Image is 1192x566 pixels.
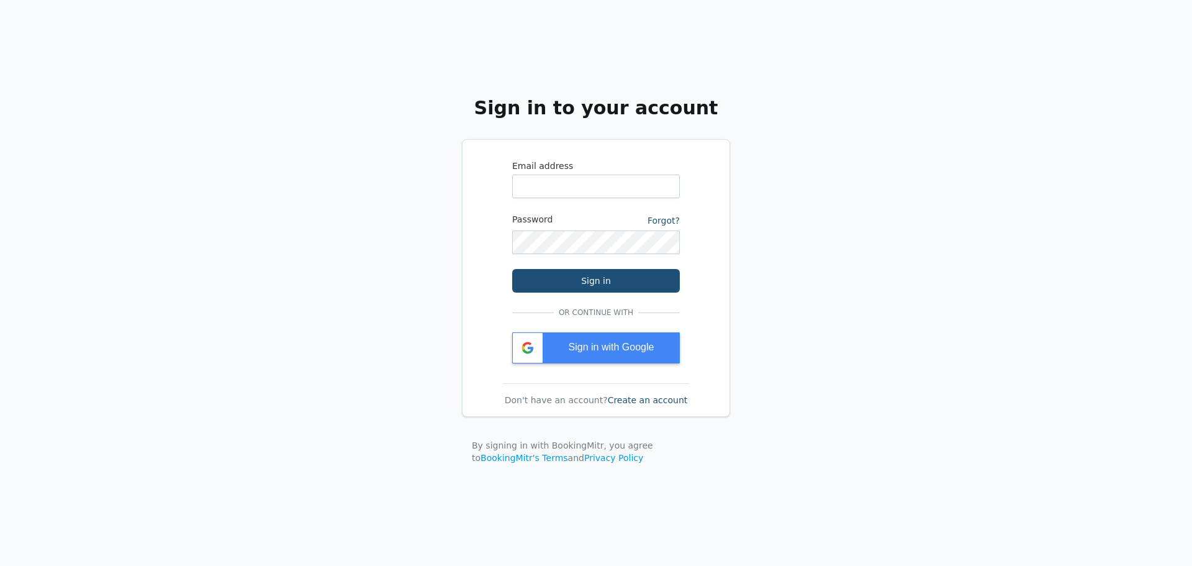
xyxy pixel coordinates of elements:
a: Create an account [608,395,688,405]
span: By signing in with BookingMitr, you agree to [472,440,653,463]
div: Don't have an account? [497,394,695,406]
label: Email address [512,160,680,172]
a: Forgot? [648,216,680,226]
span: Sign in with Google [569,342,654,352]
span: and [568,453,584,463]
label: Password [512,213,596,226]
button: Sign in [512,269,680,293]
div: Sign in with Google [512,332,680,363]
h2: Sign in to your account [457,97,735,119]
a: Privacy Policy [584,453,643,463]
a: BookingMitr's Terms [481,453,568,463]
span: Or continue with [554,308,638,317]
